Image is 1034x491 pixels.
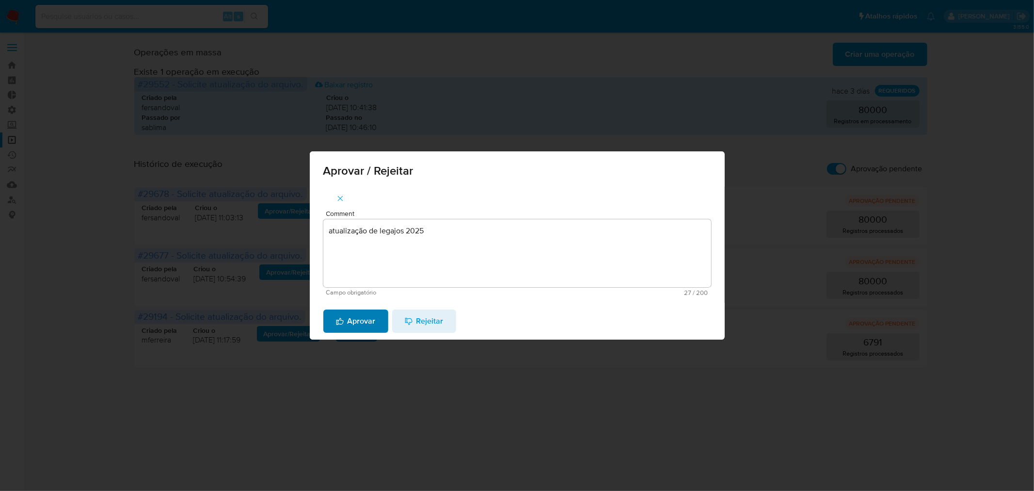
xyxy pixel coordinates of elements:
textarea: atualização de legajos 2025 [323,219,711,287]
span: Máximo 200 caracteres [517,290,708,296]
button: Aprovar [323,310,388,333]
span: Campo obrigatório [326,289,517,296]
span: Aprovar / Rejeitar [323,165,711,177]
span: Comment [326,210,714,217]
span: Aprovar [336,311,376,332]
button: Rejeitar [392,310,456,333]
span: Rejeitar [405,311,444,332]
